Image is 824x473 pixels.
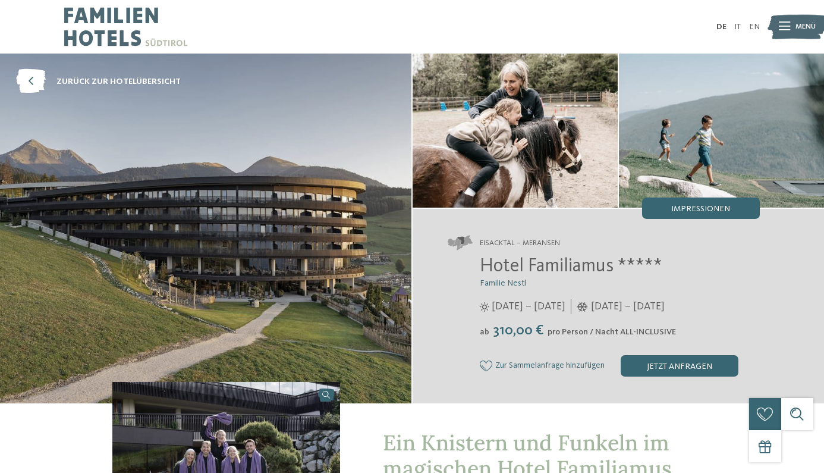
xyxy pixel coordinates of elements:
span: Eisacktal – Meransen [480,238,560,249]
i: Öffnungszeiten im Sommer [480,302,489,312]
i: Öffnungszeiten im Winter [577,302,588,312]
img: Das Familienhotel in Meransen [619,54,824,208]
a: EN [749,23,760,31]
a: zurück zur Hotelübersicht [16,70,181,94]
span: Menü [795,21,816,32]
img: Das Familienhotel in Meransen [413,54,618,208]
span: pro Person / Nacht ALL-INCLUSIVE [548,328,676,336]
span: zurück zur Hotelübersicht [56,76,181,87]
span: [DATE] – [DATE] [492,299,565,314]
span: Familie Nestl [480,279,526,287]
span: ab [480,328,489,336]
span: Impressionen [671,205,730,213]
span: Zur Sammelanfrage hinzufügen [495,361,605,371]
span: 310,00 € [490,324,546,338]
div: jetzt anfragen [621,355,738,377]
a: DE [716,23,726,31]
span: [DATE] – [DATE] [591,299,665,314]
a: IT [734,23,741,31]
